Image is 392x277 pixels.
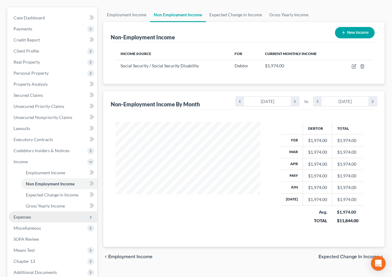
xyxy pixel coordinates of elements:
[369,97,377,106] i: chevron_right
[111,101,200,108] div: Non-Employment Income By Month
[14,225,41,231] span: Miscellaneous
[206,7,266,22] a: Expected Change in Income
[14,137,53,142] span: Executory Contracts
[281,182,303,193] th: Jun
[281,146,303,158] th: Mar
[121,63,199,68] span: Social Security / Social Security Disability
[14,70,49,76] span: Personal Property
[265,51,317,56] span: Current Monthly Income
[14,247,35,253] span: Means Test
[291,97,299,106] i: chevron_right
[14,37,40,42] span: Credit Report
[281,158,303,170] th: Apr
[308,184,327,191] div: $1,974.00
[235,51,242,56] span: For
[281,194,303,205] th: [DATE]
[332,158,364,170] td: $1,974.00
[9,12,97,23] a: Case Dashboard
[14,214,31,220] span: Expenses
[14,15,45,20] span: Case Dashboard
[21,167,97,178] a: Employment Income
[14,270,57,275] span: Additional Documents
[14,259,35,264] span: Chapter 13
[108,254,152,259] span: Employment Income
[14,104,64,109] span: Unsecured Priority Claims
[9,112,97,123] a: Unsecured Nonpriority Claims
[308,196,327,203] div: $1,974.00
[14,81,48,87] span: Property Analysis
[335,27,375,38] button: New Income
[26,181,74,186] span: Non Employment Income
[337,209,359,215] div: $1,974.00
[308,149,327,155] div: $1,974.00
[9,90,97,101] a: Secured Claims
[14,148,69,153] span: Codebtors Insiders & Notices
[308,218,327,224] div: TOTAL
[304,98,308,105] span: to
[9,34,97,46] a: Credit Report
[308,209,327,215] div: Avg.
[9,234,97,245] a: SOFA Review
[26,203,65,208] span: Gross Yearly Income
[14,236,39,242] span: SOFA Review
[21,200,97,212] a: Gross Yearly Income
[314,97,322,106] i: chevron_left
[14,115,72,120] span: Unsecured Nonpriority Claims
[281,135,303,146] th: Feb
[265,63,284,68] span: $1,974.00
[150,7,206,22] a: Non Employment Income
[14,93,43,98] span: Secured Claims
[322,97,369,106] div: [DATE]
[332,182,364,193] td: $1,974.00
[236,97,244,106] i: chevron_left
[9,101,97,112] a: Unsecured Priority Claims
[319,254,380,259] span: Expected Change in Income
[281,170,303,182] th: May
[111,34,175,41] div: Non-Employment Income
[332,122,364,134] th: Total
[332,135,364,146] td: $1,974.00
[332,170,364,182] td: $1,974.00
[235,63,248,68] span: Debtor
[103,7,150,22] a: Employment Income
[21,189,97,200] a: Expected Change in Income
[14,26,32,31] span: Payments
[103,254,108,259] i: chevron_left
[14,59,40,65] span: Real Property
[26,170,65,175] span: Employment Income
[308,137,327,144] div: $1,974.00
[244,97,291,106] div: [DATE]
[371,256,386,271] div: Open Intercom Messenger
[14,126,30,131] span: Lawsuits
[26,192,78,197] span: Expected Change in Income
[9,79,97,90] a: Property Analysis
[319,254,385,259] button: Expected Change in Income chevron_right
[332,146,364,158] td: $1,974.00
[332,194,364,205] td: $1,974.00
[9,134,97,145] a: Executory Contracts
[121,51,151,56] span: Income Source
[103,254,152,259] button: chevron_left Employment Income
[308,173,327,179] div: $1,974.00
[14,159,28,164] span: Income
[308,161,327,167] div: $1,974.00
[14,48,39,53] span: Client Profile
[380,254,385,259] i: chevron_right
[266,7,312,22] a: Gross Yearly Income
[9,123,97,134] a: Lawsuits
[21,178,97,189] a: Non Employment Income
[337,218,359,224] div: $11,844.00
[303,122,332,134] th: Debtor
